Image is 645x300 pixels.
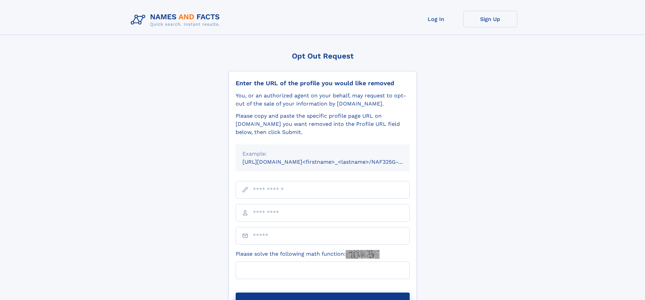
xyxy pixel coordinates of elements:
[236,250,380,259] label: Please solve the following math function:
[236,92,410,108] div: You, or an authorized agent on your behalf, may request to opt-out of the sale of your informatio...
[236,112,410,136] div: Please copy and paste the specific profile page URL on [DOMAIN_NAME] you want removed into the Pr...
[128,11,225,29] img: Logo Names and Facts
[409,11,463,27] a: Log In
[236,79,410,87] div: Enter the URL of the profile you would like removed
[242,159,423,165] small: [URL][DOMAIN_NAME]<firstname>_<lastname>/NAF325G-xxxxxxxx
[229,52,417,60] div: Opt Out Request
[463,11,517,27] a: Sign Up
[242,150,403,158] div: Example:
